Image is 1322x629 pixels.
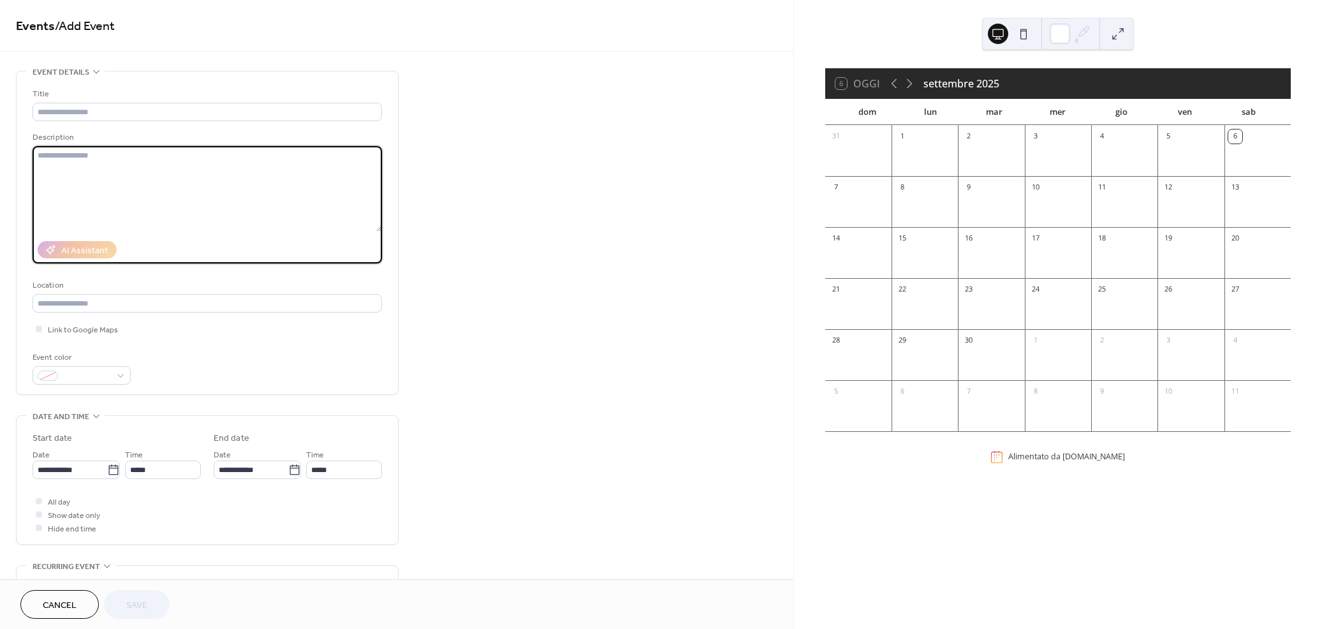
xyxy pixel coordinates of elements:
[1029,232,1043,246] div: 17
[48,509,100,522] span: Show date only
[1217,100,1281,125] div: sab
[1029,334,1043,348] div: 1
[1161,334,1175,348] div: 3
[1095,334,1109,348] div: 2
[895,283,909,297] div: 22
[923,76,999,91] div: settembre 2025
[1095,385,1109,399] div: 9
[1090,100,1154,125] div: gio
[33,351,128,364] div: Event color
[895,129,909,144] div: 1
[20,590,99,619] button: Cancel
[962,181,976,195] div: 9
[33,131,379,144] div: Description
[829,283,843,297] div: 21
[1029,129,1043,144] div: 3
[1029,181,1043,195] div: 10
[1228,181,1242,195] div: 13
[1228,232,1242,246] div: 20
[33,87,379,101] div: Title
[48,323,118,337] span: Link to Google Maps
[962,283,976,297] div: 23
[33,279,379,292] div: Location
[895,385,909,399] div: 6
[1095,181,1109,195] div: 11
[33,560,100,573] span: Recurring event
[829,232,843,246] div: 14
[16,14,55,39] a: Events
[33,66,89,79] span: Event details
[48,496,70,509] span: All day
[1095,283,1109,297] div: 25
[1161,232,1175,246] div: 19
[214,432,249,445] div: End date
[1029,385,1043,399] div: 8
[33,410,89,424] span: Date and time
[306,448,324,462] span: Time
[1008,451,1125,462] div: Alimentato da
[1026,100,1090,125] div: mer
[1029,283,1043,297] div: 24
[829,334,843,348] div: 28
[962,129,976,144] div: 2
[1095,129,1109,144] div: 4
[43,599,77,612] span: Cancel
[1161,181,1175,195] div: 12
[1228,129,1242,144] div: 6
[962,385,976,399] div: 7
[1062,451,1125,462] a: [DOMAIN_NAME]
[895,334,909,348] div: 29
[1228,283,1242,297] div: 27
[829,385,843,399] div: 5
[962,100,1026,125] div: mar
[55,14,115,39] span: / Add Event
[1228,385,1242,399] div: 11
[48,522,96,536] span: Hide end time
[899,100,963,125] div: lun
[962,232,976,246] div: 16
[214,448,231,462] span: Date
[1095,232,1109,246] div: 18
[1161,129,1175,144] div: 5
[1161,385,1175,399] div: 10
[1228,334,1242,348] div: 4
[1154,100,1217,125] div: ven
[962,334,976,348] div: 30
[895,232,909,246] div: 15
[895,181,909,195] div: 8
[829,181,843,195] div: 7
[829,129,843,144] div: 31
[33,432,72,445] div: Start date
[33,448,50,462] span: Date
[125,448,143,462] span: Time
[835,100,899,125] div: dom
[1161,283,1175,297] div: 26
